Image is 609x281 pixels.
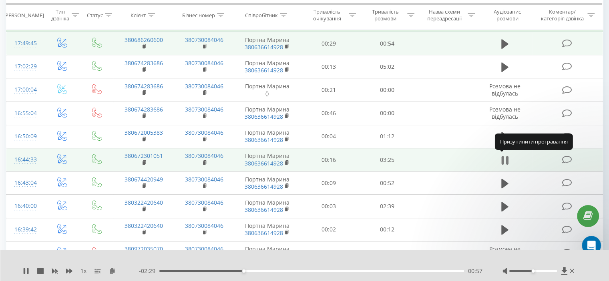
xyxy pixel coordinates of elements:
[245,66,283,74] a: 380636614928
[300,195,358,218] td: 00:03
[182,12,215,18] div: Бізнес номер
[14,152,36,167] div: 16:44:33
[358,78,416,102] td: 00:00
[245,113,283,120] a: 380636614928
[300,241,358,264] td: 00:08
[14,82,36,98] div: 17:00:04
[235,241,300,264] td: Портна Марина
[300,148,358,171] td: 00:16
[14,175,36,191] div: 16:43:04
[80,267,86,275] span: 1 x
[235,55,300,78] td: Портна Марина
[125,106,163,113] a: 380674283686
[235,125,300,148] td: Портна Марина
[307,8,347,22] div: Тривалість очікування
[131,12,146,18] div: Клієнт
[125,36,163,44] a: 380686260600
[125,82,163,90] a: 380674283686
[489,106,521,120] span: Розмова не відбулась
[235,195,300,218] td: Портна Марина
[235,32,300,55] td: Портна Марина
[14,106,36,121] div: 16:55:04
[14,36,36,51] div: 17:49:45
[235,148,300,171] td: Портна Марина
[539,8,585,22] div: Коментар/категорія дзвінка
[185,175,223,183] a: 380730084046
[125,59,163,67] a: 380674283686
[125,175,163,183] a: 380674420949
[365,8,405,22] div: Тривалість розмови
[125,152,163,159] a: 380672301051
[14,129,36,144] div: 16:50:09
[125,245,163,253] a: 380972035070
[245,43,283,51] a: 380636614928
[300,125,358,148] td: 00:04
[14,59,36,74] div: 17:02:29
[489,82,521,97] span: Розмова не відбулась
[125,222,163,229] a: 380322420640
[235,218,300,241] td: Портна Марина
[185,129,223,136] a: 380730084046
[235,102,300,125] td: Портна Марина
[245,159,283,167] a: 380636614928
[50,8,69,22] div: Тип дзвінка
[245,206,283,213] a: 380636614928
[358,55,416,78] td: 05:02
[358,102,416,125] td: 00:00
[185,106,223,113] a: 380730084046
[300,102,358,125] td: 00:46
[300,32,358,55] td: 00:29
[245,229,283,237] a: 380636614928
[242,269,245,273] div: Accessibility label
[245,183,283,190] a: 380636614928
[358,218,416,241] td: 00:12
[582,236,601,255] iframe: Intercom live chat
[235,171,300,195] td: Портна Марина
[300,78,358,102] td: 00:21
[235,78,300,102] td: Портна Марина ()
[14,222,36,237] div: 16:39:42
[358,125,416,148] td: 01:12
[185,222,223,229] a: 380730084046
[125,129,163,136] a: 380672005383
[14,198,36,214] div: 16:40:00
[87,12,103,18] div: Статус
[185,36,223,44] a: 380730084046
[185,199,223,206] a: 380730084046
[358,195,416,218] td: 02:39
[125,199,163,206] a: 380322420640
[300,55,358,78] td: 00:13
[358,241,416,264] td: 00:00
[300,171,358,195] td: 00:09
[185,245,223,253] a: 380730084046
[4,12,44,18] div: [PERSON_NAME]
[300,218,358,241] td: 00:02
[185,59,223,67] a: 380730084046
[468,267,482,275] span: 00:57
[531,269,535,273] div: Accessibility label
[495,134,573,149] div: Призупинити програвання
[424,8,466,22] div: Назва схеми переадресації
[245,136,283,143] a: 380636614928
[185,82,223,90] a: 380730084046
[358,32,416,55] td: 00:54
[139,267,159,275] span: - 02:29
[358,171,416,195] td: 00:52
[14,245,36,261] div: 16:35:05
[358,148,416,171] td: 03:25
[185,152,223,159] a: 380730084046
[484,8,531,22] div: Аудіозапис розмови
[245,12,278,18] div: Співробітник
[489,245,521,260] span: Розмова не відбулась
